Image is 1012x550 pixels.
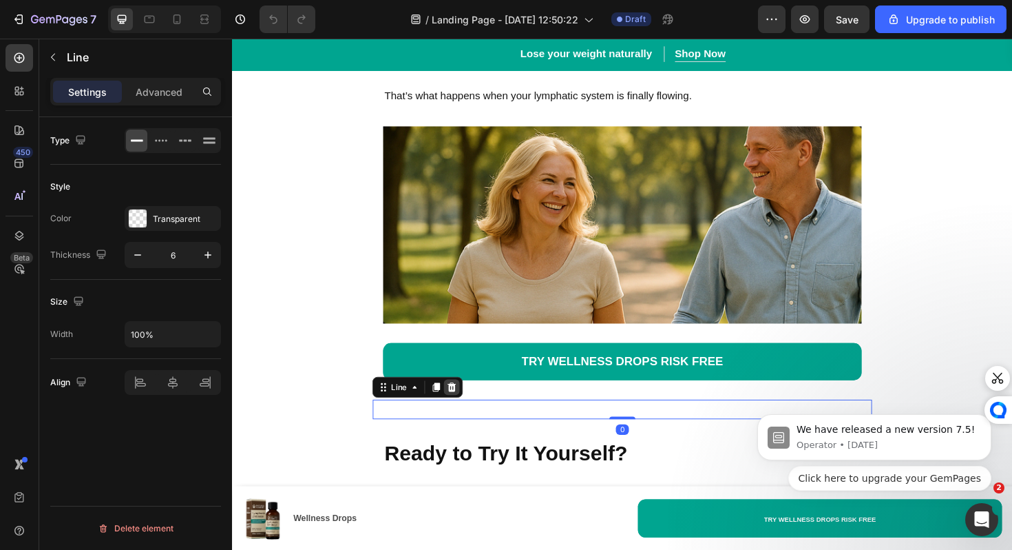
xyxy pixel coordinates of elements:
img: gempages_577098816084247540-ab524bab-ff38-4cae-92d1-c9903dbe917e.png [11,485,52,531]
span: 2 [993,482,1004,493]
span: Save [836,14,858,26]
span: / [425,12,429,27]
div: 450 [13,147,33,158]
input: Auto [125,322,220,347]
div: Color [50,212,72,225]
p: Line [67,49,215,65]
div: 0 [406,409,420,420]
div: Beta [10,252,33,263]
strong: TRY WELLNESS DROPS RISK FREE [563,505,682,513]
button: 7 [6,6,103,33]
p: Settings [68,85,107,99]
span: That’s what happens when your lymphatic system is finally flowing. [161,54,487,66]
p: 7 [90,11,96,28]
strong: Wellness Drops [65,502,131,513]
div: Size [50,293,87,312]
span: Draft [625,13,646,26]
div: Undo/Redo [260,6,315,33]
a: TRY WELLNESS DROPS RISK FREE [160,323,666,361]
p: Advanced [136,85,182,99]
div: Type [50,132,89,150]
iframe: Intercom notifications message [737,369,1012,513]
img: gempages_577098816084247540-6cce031a-6306-4098-aba8-f99496e88b01.jpg [160,93,666,302]
button: Save [824,6,869,33]
a: TRY WELLNESS DROPS RISK FREE [430,488,815,529]
button: Upgrade to publish [875,6,1006,33]
div: Width [50,328,73,340]
div: Line [166,363,188,376]
span: Landing Page - [DATE] 12:50:22 [432,12,578,27]
strong: TRY WELLNESS DROPS RISK FREE [306,335,520,349]
div: Delete element [98,520,173,537]
strong: Ready to Try It Yourself? [161,427,419,451]
div: Align [50,374,89,392]
div: Upgrade to publish [887,12,995,27]
div: Transparent [153,213,218,225]
div: Thickness [50,246,109,265]
iframe: Design area [232,39,1012,550]
div: Style [50,181,70,193]
button: Delete element [50,518,221,540]
iframe: Intercom live chat [965,503,998,536]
